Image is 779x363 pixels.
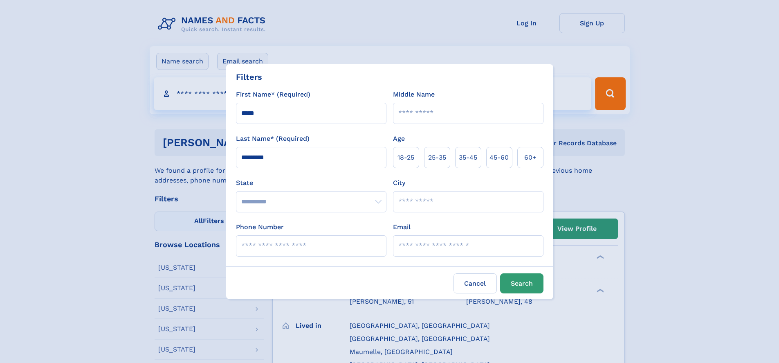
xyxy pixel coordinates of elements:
[393,178,405,188] label: City
[236,222,284,232] label: Phone Number
[524,153,537,162] span: 60+
[393,90,435,99] label: Middle Name
[393,222,411,232] label: Email
[453,273,497,293] label: Cancel
[397,153,414,162] span: 18‑25
[428,153,446,162] span: 25‑35
[500,273,543,293] button: Search
[236,90,310,99] label: First Name* (Required)
[236,71,262,83] div: Filters
[459,153,477,162] span: 35‑45
[236,178,386,188] label: State
[393,134,405,144] label: Age
[236,134,310,144] label: Last Name* (Required)
[489,153,509,162] span: 45‑60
